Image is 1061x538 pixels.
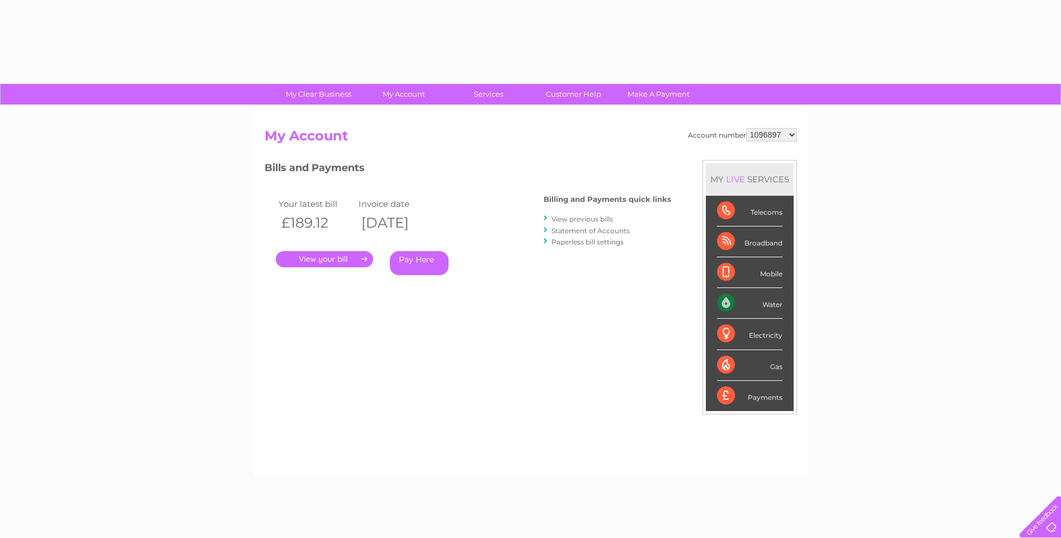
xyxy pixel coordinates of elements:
[527,84,620,105] a: Customer Help
[442,84,535,105] a: Services
[724,174,747,185] div: LIVE
[356,196,436,211] td: Invoice date
[551,215,613,223] a: View previous bills
[276,196,356,211] td: Your latest bill
[717,350,782,381] div: Gas
[357,84,450,105] a: My Account
[276,251,373,267] a: .
[265,160,671,180] h3: Bills and Payments
[717,257,782,288] div: Mobile
[717,319,782,350] div: Electricity
[272,84,365,105] a: My Clear Business
[612,84,705,105] a: Make A Payment
[276,211,356,234] th: £189.12
[390,251,449,275] a: Pay Here
[688,128,797,141] div: Account number
[717,196,782,226] div: Telecoms
[717,288,782,319] div: Water
[551,226,630,235] a: Statement of Accounts
[265,128,797,149] h2: My Account
[706,163,794,195] div: MY SERVICES
[717,226,782,257] div: Broadband
[717,381,782,411] div: Payments
[551,238,624,246] a: Paperless bill settings
[544,195,671,204] h4: Billing and Payments quick links
[356,211,436,234] th: [DATE]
